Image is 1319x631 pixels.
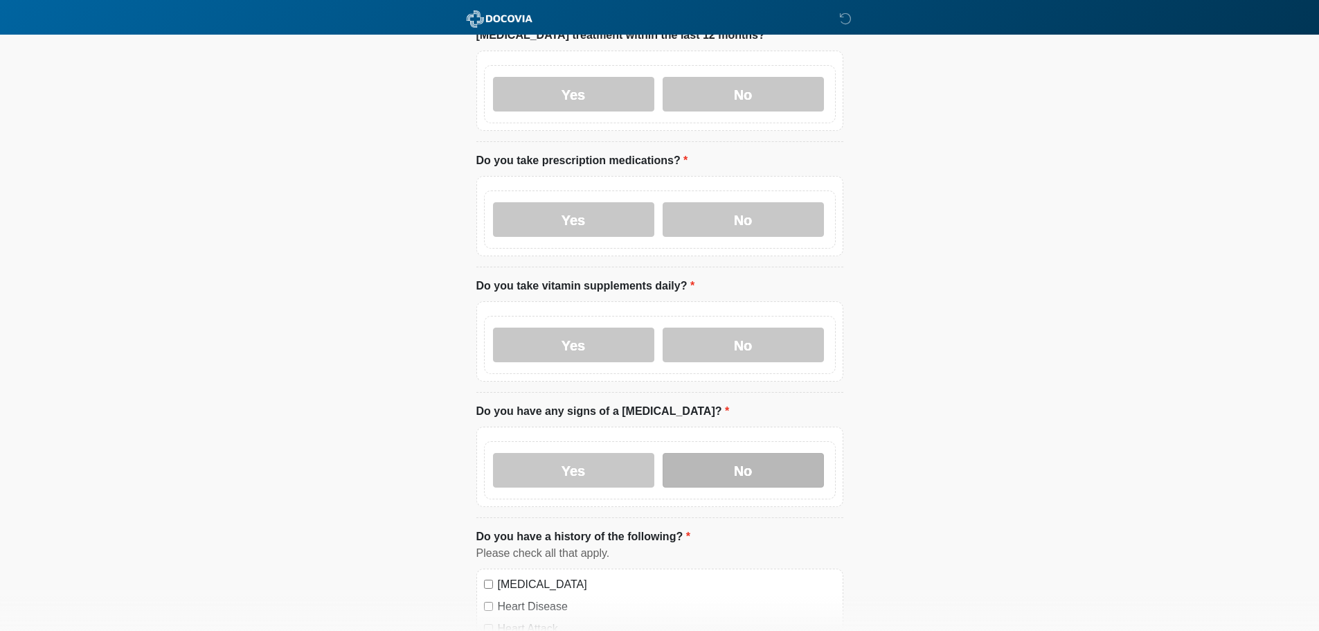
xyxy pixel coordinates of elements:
label: Do you have any signs of a [MEDICAL_DATA]? [476,403,730,420]
label: No [663,453,824,488]
label: Yes [493,328,654,362]
div: Please check all that apply. [476,545,843,562]
label: Yes [493,77,654,112]
input: Heart Disease [484,602,493,611]
label: Yes [493,453,654,488]
label: No [663,328,824,362]
input: [MEDICAL_DATA] [484,580,493,589]
label: Do you take vitamin supplements daily? [476,278,695,294]
img: ABC Med Spa- GFEase Logo [463,10,537,28]
label: Yes [493,202,654,237]
label: Do you have a history of the following? [476,528,690,545]
label: [MEDICAL_DATA] [498,576,836,593]
label: Do you take prescription medications? [476,152,688,169]
label: No [663,202,824,237]
label: No [663,77,824,112]
label: Heart Disease [498,598,836,615]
